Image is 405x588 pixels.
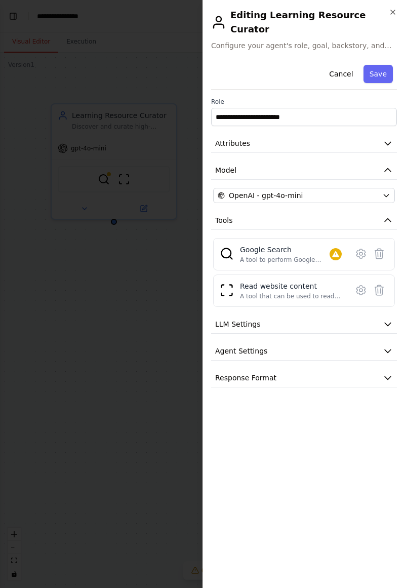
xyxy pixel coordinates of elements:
button: OpenAI - gpt-4o-mini [213,188,395,203]
span: Configure your agent's role, goal, backstory, and model settings. [211,41,397,51]
button: LLM Settings [211,315,397,334]
button: Delete tool [370,245,388,263]
div: A tool to perform Google search with a search_query. [240,256,330,264]
span: Tools [215,215,233,225]
button: Delete tool [370,281,388,299]
label: Role [211,98,397,106]
button: Attributes [211,134,397,153]
span: Response Format [215,373,276,383]
div: A tool that can be used to read a website content. [240,292,342,300]
button: Tools [211,211,397,230]
button: Model [211,161,397,180]
button: Save [363,65,393,83]
button: Cancel [323,65,359,83]
span: Agent Settings [215,346,267,356]
img: ScrapeWebsiteTool [220,283,234,297]
button: Response Format [211,369,397,387]
h2: Editing Learning Resource Curator [211,8,397,36]
span: LLM Settings [215,319,261,329]
button: Configure tool [352,281,370,299]
div: Read website content [240,281,342,291]
span: Attributes [215,138,250,148]
div: Google Search [240,245,330,255]
span: Model [215,165,236,175]
span: OpenAI - gpt-4o-mini [229,190,303,201]
img: SerplyWebSearchTool [220,247,234,261]
button: Agent Settings [211,342,397,361]
button: Configure tool [352,245,370,263]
